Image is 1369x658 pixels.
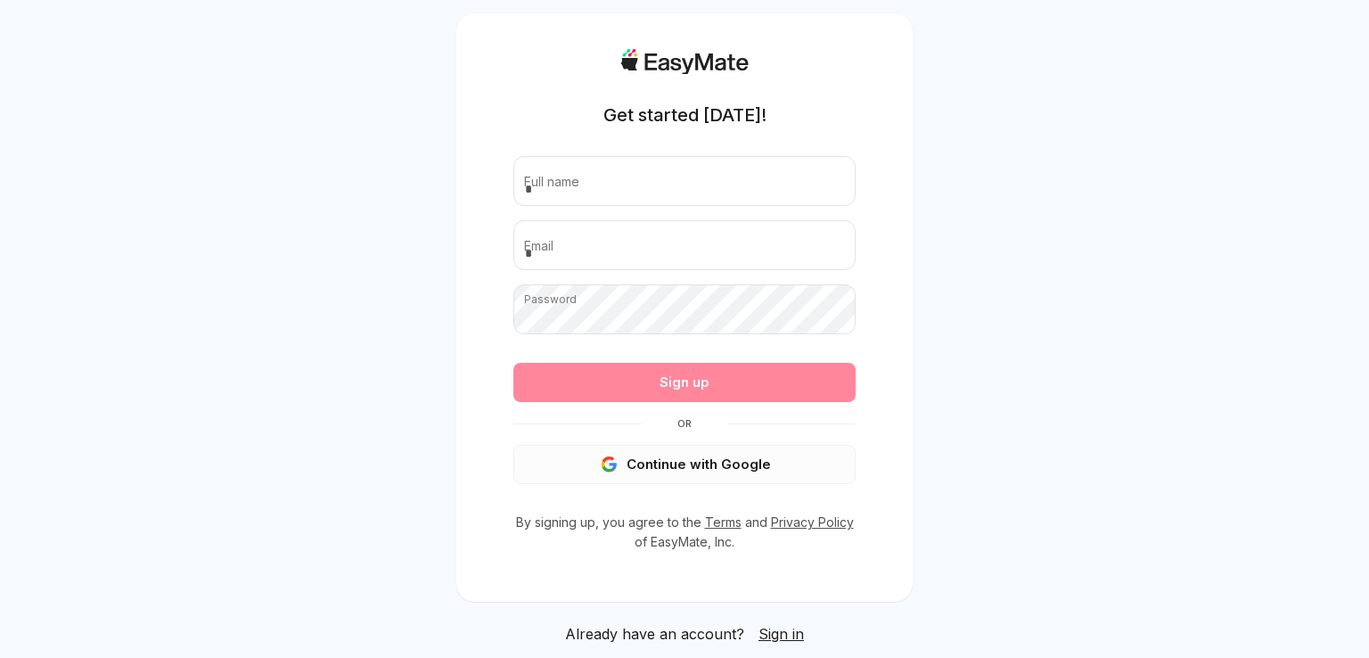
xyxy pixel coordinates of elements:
h1: Get started [DATE]! [603,103,766,127]
a: Terms [705,514,742,530]
span: Or [642,416,727,431]
p: By signing up, you agree to the and of EasyMate, Inc. [513,513,856,552]
a: Privacy Policy [771,514,854,530]
button: Continue with Google [513,445,856,484]
a: Sign in [758,623,804,645]
span: Already have an account? [565,623,744,645]
span: Sign in [758,625,804,643]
